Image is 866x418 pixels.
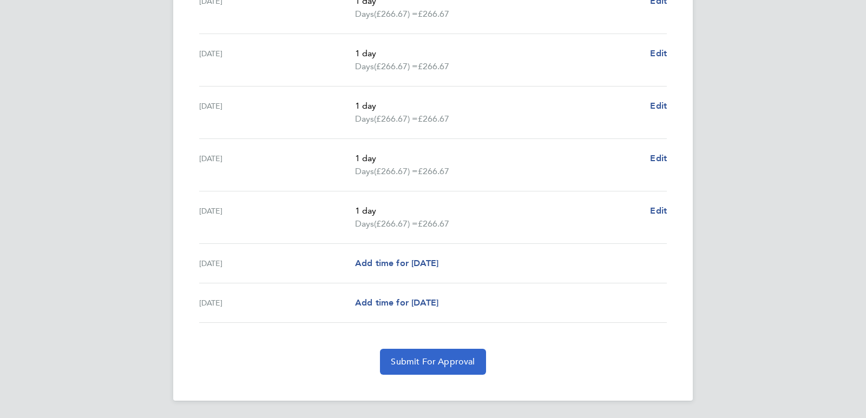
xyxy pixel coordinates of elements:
[199,296,355,309] div: [DATE]
[199,152,355,178] div: [DATE]
[650,101,667,111] span: Edit
[355,297,438,308] span: Add time for [DATE]
[355,217,374,230] span: Days
[374,166,418,176] span: (£266.67) =
[374,9,418,19] span: (£266.67) =
[650,205,667,216] span: Edit
[355,112,374,125] span: Days
[199,257,355,270] div: [DATE]
[355,296,438,309] a: Add time for [DATE]
[199,99,355,125] div: [DATE]
[418,114,449,124] span: £266.67
[650,204,667,217] a: Edit
[199,47,355,73] div: [DATE]
[650,152,667,165] a: Edit
[374,61,418,71] span: (£266.67) =
[418,166,449,176] span: £266.67
[355,60,374,73] span: Days
[650,48,667,58] span: Edit
[355,8,374,21] span: Days
[355,99,641,112] p: 1 day
[650,153,667,163] span: Edit
[355,165,374,178] span: Days
[391,356,475,367] span: Submit For Approval
[374,218,418,229] span: (£266.67) =
[355,152,641,165] p: 1 day
[355,258,438,268] span: Add time for [DATE]
[355,204,641,217] p: 1 day
[199,204,355,230] div: [DATE]
[380,349,486,375] button: Submit For Approval
[418,9,449,19] span: £266.67
[355,47,641,60] p: 1 day
[650,47,667,60] a: Edit
[650,99,667,112] a: Edit
[374,114,418,124] span: (£266.67) =
[418,218,449,229] span: £266.67
[418,61,449,71] span: £266.67
[355,257,438,270] a: Add time for [DATE]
